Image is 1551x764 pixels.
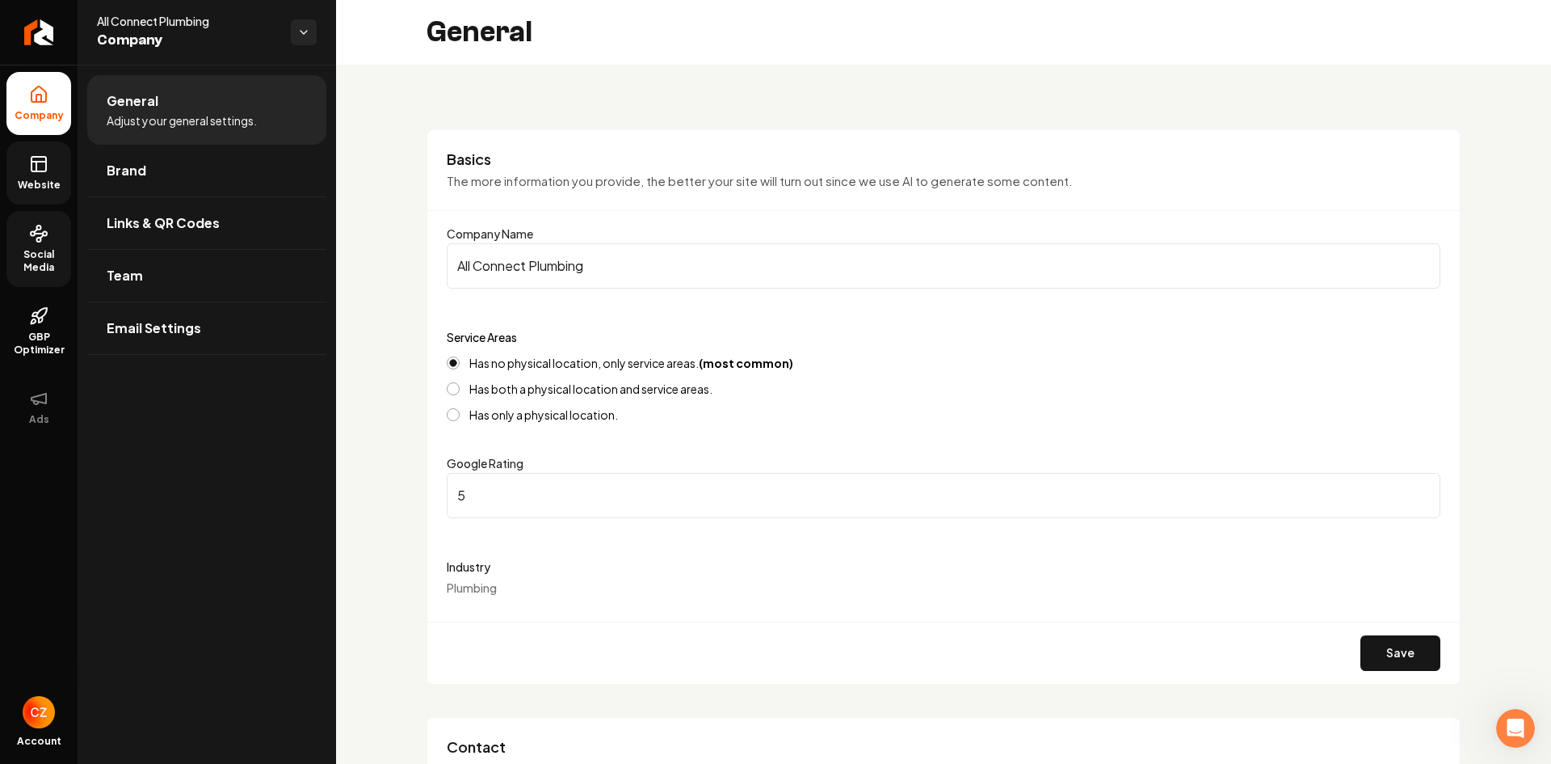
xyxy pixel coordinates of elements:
[469,357,793,369] label: Has no physical location, only service areas.
[107,266,143,285] span: Team
[6,248,71,274] span: Social Media
[6,211,71,287] a: Social Media
[447,150,1440,169] h3: Basics
[6,331,71,357] span: GBP Optimizer
[23,696,55,728] button: Open user button
[11,179,67,192] span: Website
[469,383,712,395] label: Has both a physical location and service areas.
[447,557,1440,576] label: Industry
[107,112,257,129] span: Adjust your general settings.
[447,456,523,471] label: Google Rating
[87,250,326,302] a: Team
[87,302,326,354] a: Email Settings
[447,473,1440,518] input: Google Rating
[87,197,326,249] a: Links & QR Codes
[87,145,326,196] a: Brand
[1496,709,1535,748] iframe: Intercom live chat
[699,356,793,370] strong: (most common)
[107,91,158,111] span: General
[447,737,1440,757] h3: Contact
[6,141,71,205] a: Website
[97,13,278,29] span: All Connect Plumbing
[1360,635,1440,671] button: Save
[23,413,56,426] span: Ads
[6,293,71,369] a: GBP Optimizer
[107,161,146,180] span: Brand
[447,580,497,595] span: Plumbing
[107,213,220,233] span: Links & QR Codes
[447,172,1440,191] p: The more information you provide, the better your site will turn out since we use AI to generate ...
[447,330,517,344] label: Service Areas
[427,16,532,49] h2: General
[23,696,55,728] img: Casey Zimmerman
[8,109,70,122] span: Company
[17,735,61,748] span: Account
[24,19,54,45] img: Rebolt Logo
[447,243,1440,289] input: Company Name
[447,226,533,241] label: Company Name
[97,29,278,52] span: Company
[6,376,71,439] button: Ads
[469,409,618,420] label: Has only a physical location.
[107,319,201,338] span: Email Settings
